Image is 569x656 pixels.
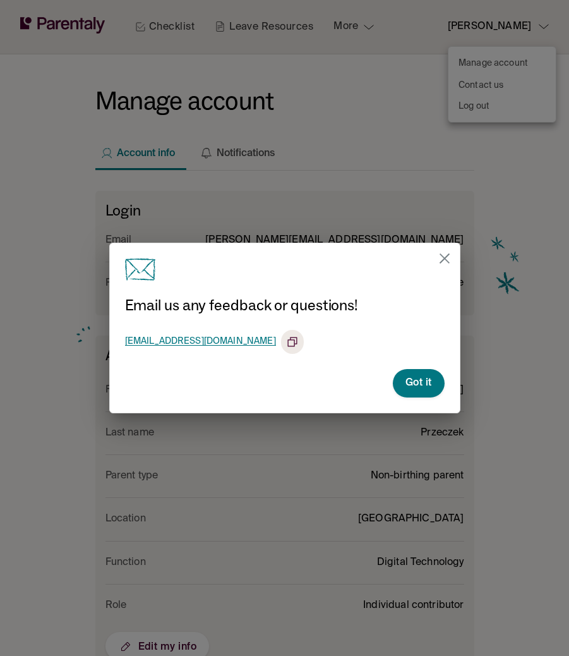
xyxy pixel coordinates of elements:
[125,296,445,314] h6: Email us any feedback or questions!
[125,338,276,346] a: [EMAIL_ADDRESS][DOMAIN_NAME]
[393,369,445,398] button: Got it
[434,248,455,269] button: close
[405,377,432,390] span: Got it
